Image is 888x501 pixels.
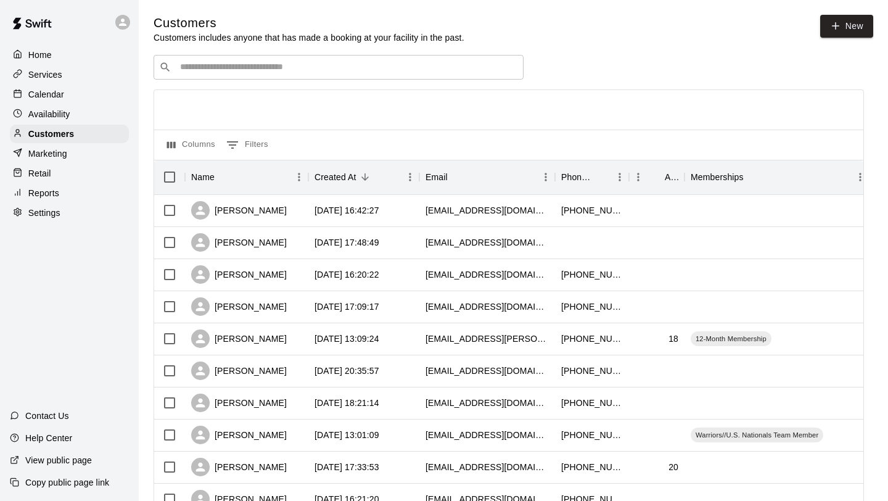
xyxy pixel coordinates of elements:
a: Settings [10,204,129,222]
div: Warriors//U.S. Nationals Team Member [691,428,823,442]
div: Memberships [684,160,869,194]
button: Menu [401,168,419,186]
button: Sort [356,168,374,186]
p: Availability [28,108,70,120]
div: [PERSON_NAME] [191,201,287,220]
button: Menu [851,168,869,186]
button: Menu [610,168,629,186]
div: Memberships [691,160,744,194]
div: Created At [314,160,356,194]
div: [PERSON_NAME] [191,394,287,412]
div: +15739993107 [561,365,623,377]
a: Retail [10,164,129,183]
div: leahwindsor08@gmail.com [425,429,549,441]
button: Sort [744,168,761,186]
button: Show filters [223,135,271,155]
div: 2025-10-07 16:20:22 [314,268,379,281]
button: Sort [647,168,665,186]
div: tylermvictor_32@hotmail.com [425,236,549,249]
div: 12-Month Membership [691,331,771,346]
div: [PERSON_NAME] [191,458,287,476]
div: Email [419,160,555,194]
div: 2025-10-06 17:09:17 [314,300,379,313]
div: Age [665,160,678,194]
div: ericmor76@yahoo.com [425,365,549,377]
div: Phone Number [561,160,593,194]
p: Copy public page link [25,476,109,489]
div: +15736804930 [561,300,623,313]
a: New [820,15,873,38]
div: [PERSON_NAME] [191,297,287,316]
p: Retail [28,167,51,180]
div: pottssb@gmail.com [425,397,549,409]
a: Reports [10,184,129,202]
button: Sort [593,168,610,186]
div: +15735186117 [561,461,623,473]
div: [PERSON_NAME] [191,265,287,284]
button: Sort [215,168,232,186]
button: Select columns [164,135,218,155]
div: +15738813025 [561,204,623,217]
button: Menu [536,168,555,186]
div: 2025-09-30 20:35:57 [314,365,379,377]
div: 18 [668,333,678,345]
div: +15734800943 [561,397,623,409]
p: Reports [28,187,59,199]
p: Customers includes anyone that has made a booking at your facility in the past. [154,31,464,44]
div: 2025-09-30 13:01:09 [314,429,379,441]
p: Calendar [28,88,64,101]
div: 2025-10-09 16:42:27 [314,204,379,217]
div: +12246221831 [561,268,623,281]
span: Warriors//U.S. Nationals Team Member [691,430,823,440]
h5: Customers [154,15,464,31]
div: Name [185,160,308,194]
div: 20 [668,461,678,473]
div: +15734243687 [561,333,623,345]
a: Availability [10,105,129,123]
div: 2025-09-30 18:21:14 [314,397,379,409]
div: 2025-10-04 13:09:24 [314,333,379,345]
div: samcal2024@gmail.com [425,461,549,473]
button: Menu [290,168,308,186]
div: Email [425,160,448,194]
a: Services [10,65,129,84]
p: Contact Us [25,410,69,422]
span: 12-Month Membership [691,334,771,344]
div: Created At [308,160,419,194]
div: Age [629,160,684,194]
p: Marketing [28,147,67,160]
a: Home [10,46,129,64]
a: Marketing [10,144,129,163]
div: pminarik@fastmail.com [425,268,549,281]
p: View public page [25,454,92,466]
div: Name [191,160,215,194]
div: [PERSON_NAME] [191,233,287,252]
div: Search customers by name or email [154,55,524,80]
div: [PERSON_NAME] [191,329,287,348]
button: Sort [448,168,465,186]
div: [PERSON_NAME] [191,362,287,380]
div: max.d.keicher@gmail.com [425,333,549,345]
div: Phone Number [555,160,629,194]
div: 2025-09-27 17:33:53 [314,461,379,473]
p: Settings [28,207,60,219]
button: Menu [629,168,647,186]
p: Home [28,49,52,61]
div: +15733551124 [561,429,623,441]
p: Customers [28,128,74,140]
div: sbschaefer@socket.net [425,300,549,313]
a: Calendar [10,85,129,104]
p: Services [28,68,62,81]
div: 2025-10-08 17:48:49 [314,236,379,249]
p: Help Center [25,432,72,444]
a: Customers [10,125,129,143]
div: [PERSON_NAME] [191,426,287,444]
